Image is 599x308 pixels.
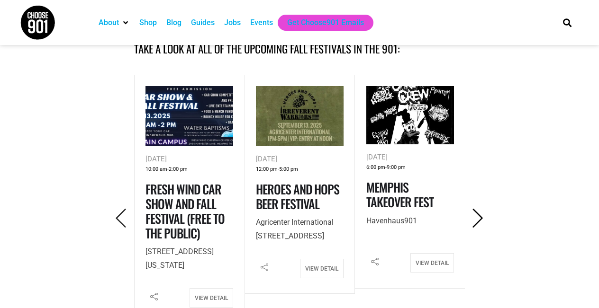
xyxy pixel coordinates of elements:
[256,165,278,175] span: 12:00 pm
[145,165,233,175] div: -
[145,247,214,270] span: [STREET_ADDRESS][US_STATE]
[366,163,454,173] div: -
[145,180,225,243] a: Fresh Wind Car Show and Fall Festival (Free to the public)
[468,209,488,228] i: Next
[134,41,465,57] h4: Take a look at all of the upcoming fall festivals in the 901:
[465,207,491,230] button: Next
[94,15,547,31] nav: Main nav
[111,209,131,228] i: Previous
[387,163,406,173] span: 9:00 pm
[145,155,167,163] span: [DATE]
[191,17,215,28] a: Guides
[169,165,188,175] span: 2:00 pm
[190,288,233,308] a: View Detail
[256,86,344,146] img: Event flyer for "Irreverent Warriors: Heroes and Hops"—a craft beer festival on September 13, 202...
[256,165,344,175] div: -
[256,180,339,213] a: Heroes and Hops Beer Festival
[139,17,157,28] a: Shop
[256,259,273,276] i: Share
[560,15,575,30] div: Search
[99,17,119,28] a: About
[366,178,434,211] a: Memphis Takeover Fest
[366,153,388,161] span: [DATE]
[224,17,241,28] a: Jobs
[256,218,334,227] span: Agricenter International
[366,216,417,225] span: Havenhaus901
[166,17,182,28] a: Blog
[256,216,344,243] p: [STREET_ADDRESS]
[94,15,135,31] div: About
[145,165,167,175] span: 10:00 am
[366,163,385,173] span: 6:00 pm
[250,17,273,28] a: Events
[256,155,277,163] span: [DATE]
[410,253,454,273] a: View Detail
[366,253,383,270] i: Share
[145,288,163,305] i: Share
[287,17,364,28] a: Get Choose901 Emails
[300,259,344,278] a: View Detail
[108,207,134,230] button: Previous
[279,165,298,175] span: 5:00 pm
